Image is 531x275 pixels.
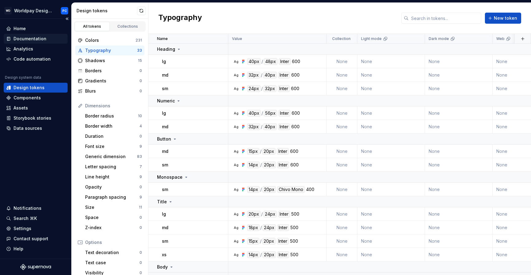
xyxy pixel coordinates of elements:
td: None [425,68,493,82]
div: / [260,186,262,193]
a: Space0 [83,213,144,222]
div: 18px [247,224,260,231]
div: Paragraph spacing [85,194,140,200]
p: Heading [157,46,175,52]
div: 0 [140,78,142,83]
div: / [261,72,262,78]
div: Search ⌘K [14,215,37,221]
div: 15px [247,148,259,155]
p: lg [162,58,166,65]
div: 11 [139,205,142,210]
td: None [327,207,357,221]
p: Dark mode [429,36,449,41]
td: None [357,234,425,248]
a: Data sources [4,123,68,133]
a: Documentation [4,34,68,44]
div: Shadows [85,58,138,64]
div: / [262,58,263,65]
div: Space [85,214,140,221]
td: None [425,158,493,172]
p: sm [162,86,168,92]
p: Monospace [157,174,183,180]
div: Analytics [14,46,33,52]
a: Design tokens [4,83,68,93]
div: Ag [234,111,238,116]
div: 9 [140,144,142,149]
div: 20px [262,186,276,193]
div: Inter [277,148,289,155]
td: None [357,183,425,196]
td: None [425,221,493,234]
p: Light mode [361,36,382,41]
p: md [162,72,168,78]
p: md [162,225,168,231]
div: / [260,161,262,168]
a: Storybook stories [4,113,68,123]
div: 600 [291,85,299,92]
div: 20px [262,238,276,245]
div: 231 [136,38,142,43]
div: Worldpay Design System [14,8,53,14]
div: Z-index [85,225,140,231]
a: Code automation [4,54,68,64]
div: 9 [140,174,142,179]
a: Opacity0 [83,182,144,192]
div: Ag [234,187,238,192]
p: sm [162,162,168,168]
div: 0 [140,134,142,139]
p: Collection [332,36,351,41]
div: / [260,224,262,231]
div: Design tokens [14,85,45,91]
p: md [162,124,168,130]
div: 32px [263,85,277,92]
td: None [327,248,357,261]
div: Ag [234,225,238,230]
div: 40px [247,58,261,65]
td: None [327,106,357,120]
td: None [425,248,493,261]
button: WDWorldpay Design SystemPC [1,4,70,17]
div: 600 [292,58,300,65]
td: None [425,120,493,134]
div: Size [85,204,139,210]
td: None [425,106,493,120]
div: Assets [14,105,28,111]
div: Inter [278,85,290,92]
div: Text decoration [85,249,140,256]
a: Paragraph spacing9 [83,192,144,202]
td: None [327,82,357,95]
div: Components [14,95,41,101]
td: None [327,68,357,82]
div: 600 [290,148,298,155]
div: 4 [140,124,142,129]
div: 40px [263,123,277,130]
div: Duration [85,133,140,139]
td: None [357,158,425,172]
a: Settings [4,224,68,233]
div: / [262,110,263,117]
a: Line height9 [83,172,144,182]
div: Blurs [85,88,140,94]
p: lg [162,211,166,217]
div: / [260,251,262,258]
td: None [357,55,425,68]
div: Storybook stories [14,115,51,121]
a: Home [4,24,68,34]
a: Z-index0 [83,223,144,233]
div: 24px [247,85,261,92]
div: 15px [247,238,259,245]
div: Inter [278,211,290,217]
div: Border radius [85,113,138,119]
td: None [327,234,357,248]
p: Web [496,36,505,41]
a: Assets [4,103,68,113]
div: 20px [247,211,261,217]
div: 9 [140,195,142,200]
p: Numeric [157,98,175,104]
div: 48px [264,58,277,65]
a: Typography33 [75,46,144,55]
h2: Typography [158,13,202,24]
div: Line height [85,174,140,180]
td: None [425,55,493,68]
div: Ag [234,239,238,244]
